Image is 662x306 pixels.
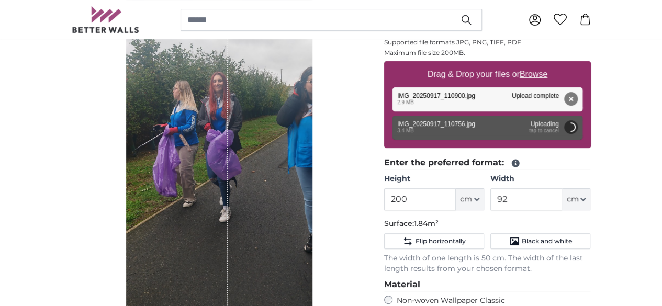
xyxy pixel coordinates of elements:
[384,49,591,57] p: Maximum file size 200MB.
[490,233,590,249] button: Black and white
[460,194,472,205] span: cm
[384,233,484,249] button: Flip horizontally
[415,237,465,245] span: Flip horizontally
[384,38,591,47] p: Supported file formats JPG, PNG, TIFF, PDF
[566,194,578,205] span: cm
[423,64,551,85] label: Drag & Drop your files or
[456,188,484,210] button: cm
[72,6,140,33] img: Betterwalls
[414,219,439,228] span: 1.84m²
[490,174,590,184] label: Width
[520,70,547,78] u: Browse
[384,253,591,274] p: The width of one length is 50 cm. The width of the last length results from your chosen format.
[384,219,591,229] p: Surface:
[522,237,572,245] span: Black and white
[384,156,591,169] legend: Enter the preferred format:
[384,278,591,291] legend: Material
[384,174,484,184] label: Height
[562,188,590,210] button: cm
